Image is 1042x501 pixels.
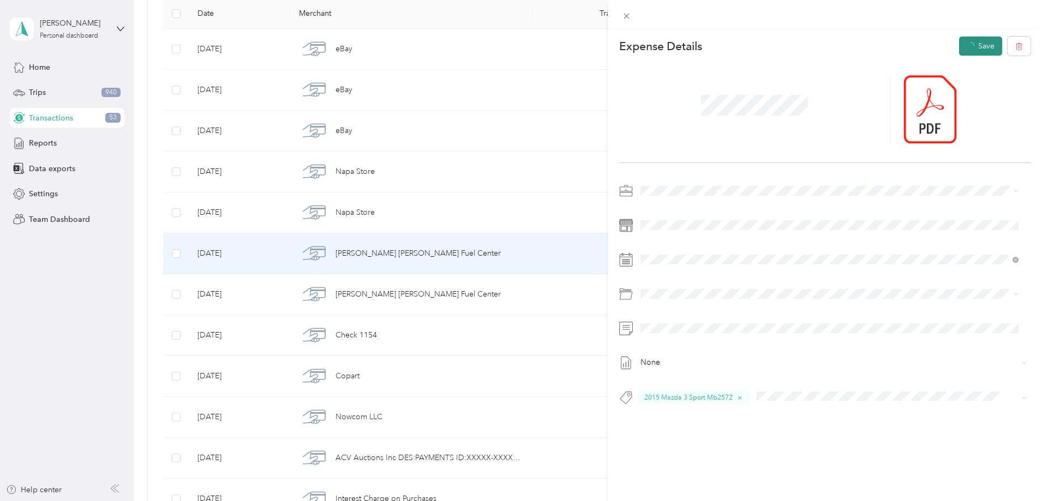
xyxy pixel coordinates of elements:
[619,39,702,54] p: Expense Details
[644,393,733,402] span: 2015 Mazda 3 Sport Mb2572
[959,37,1002,56] button: Save
[981,440,1042,501] iframe: Everlance-gr Chat Button Frame
[637,390,751,404] button: 2015 Mazda 3 Sport Mb2572
[640,359,660,366] span: None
